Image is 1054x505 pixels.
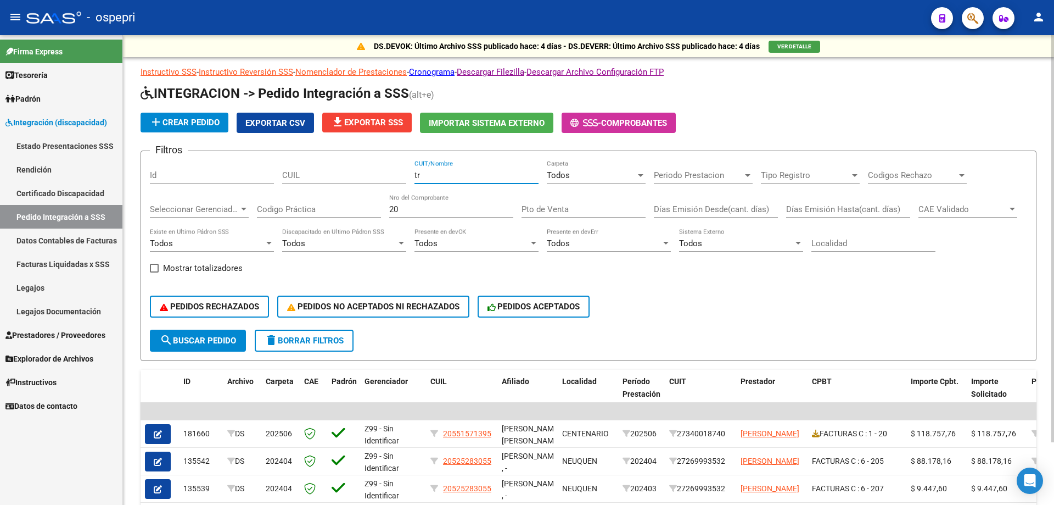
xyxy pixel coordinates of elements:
p: - - - - - [141,66,1036,78]
button: VER DETALLE [769,41,820,53]
span: Exportar SSS [331,118,403,127]
span: Todos [679,238,702,248]
datatable-header-cell: Período Prestación [618,370,665,418]
mat-icon: add [149,115,162,129]
button: Buscar Pedido [150,330,246,352]
span: Comprobantes [601,118,667,128]
div: 202403 [623,482,660,495]
button: Exportar CSV [237,113,314,133]
a: Descargar Archivo Configuración FTP [526,67,664,77]
span: Importar Sistema Externo [429,118,545,128]
button: PEDIDOS NO ACEPTADOS NI RECHAZADOS [277,296,469,318]
span: PEDIDOS NO ACEPTADOS NI RECHAZADOS [287,302,459,312]
div: 27269993532 [669,482,732,495]
span: [PERSON_NAME] [741,457,799,465]
span: Explorador de Archivos [5,353,93,365]
span: Codigos Rechazo [868,170,957,180]
span: INTEGRACION -> Pedido Integración a SSS [141,86,409,101]
span: 202506 [266,429,292,438]
mat-icon: person [1032,10,1045,24]
span: NEUQUEN [562,457,597,465]
div: DS [227,455,257,468]
span: Crear Pedido [149,118,220,127]
span: CUIT [669,377,686,386]
p: DS.DEVOK: Último Archivo SSS publicado hace: 4 días - DS.DEVERR: Último Archivo SSS publicado hac... [374,40,760,52]
span: Z99 - Sin Identificar [365,452,399,473]
span: Período Prestación [623,377,660,398]
span: $ 88.178,16 [911,457,951,465]
span: CENTENARIO [562,429,609,438]
span: [PERSON_NAME] , - [502,452,560,473]
span: Tesorería [5,69,48,81]
datatable-header-cell: ID [179,370,223,418]
div: FACTURAS C : 1 - 20 [812,428,902,440]
span: Archivo [227,377,254,386]
datatable-header-cell: Importe Cpbt. [906,370,967,418]
div: Open Intercom Messenger [1017,468,1043,494]
mat-icon: delete [265,334,278,347]
span: VER DETALLE [777,43,811,49]
span: Firma Express [5,46,63,58]
datatable-header-cell: CAE [300,370,327,418]
div: DS [227,482,257,495]
datatable-header-cell: Importe Solicitado [967,370,1027,418]
datatable-header-cell: Padrón [327,370,360,418]
span: Todos [547,170,570,180]
span: PEDIDOS ACEPTADOS [487,302,580,312]
span: Prestador [741,377,775,386]
button: Borrar Filtros [255,330,354,352]
span: Importe Solicitado [971,377,1007,398]
span: 20551571395 [443,429,491,438]
datatable-header-cell: CUIT [665,370,736,418]
h3: Filtros [150,142,188,158]
span: Todos [150,238,173,248]
span: Periodo Prestacion [654,170,743,180]
span: Prestadores / Proveedores [5,329,105,341]
span: CAE Validado [918,204,1007,214]
span: Padrón [332,377,357,386]
a: Cronograma [409,67,455,77]
span: Todos [547,238,570,248]
div: 27340018740 [669,428,732,440]
span: $ 9.447,60 [911,484,947,493]
datatable-header-cell: CUIL [426,370,497,418]
div: 202404 [623,455,660,468]
button: Crear Pedido [141,113,228,132]
span: NEUQUEN [562,484,597,493]
span: CAE [304,377,318,386]
span: CPBT [812,377,832,386]
button: PEDIDOS RECHAZADOS [150,296,269,318]
span: Carpeta [266,377,294,386]
div: 135542 [183,455,218,468]
span: Exportar CSV [245,118,305,128]
button: Importar Sistema Externo [420,113,553,133]
span: Seleccionar Gerenciador [150,204,239,214]
datatable-header-cell: Prestador [736,370,808,418]
div: FACTURAS C : 6 - 207 [812,482,902,495]
button: PEDIDOS ACEPTADOS [478,296,590,318]
a: Instructivo Reversión SSS [199,67,293,77]
a: Instructivo SSS [141,67,197,77]
span: Buscar Pedido [160,336,236,346]
span: CUIL [430,377,447,386]
div: 135539 [183,482,218,495]
span: $ 118.757,76 [971,429,1016,438]
datatable-header-cell: Archivo [223,370,261,418]
div: 181660 [183,428,218,440]
span: [PERSON_NAME] [741,429,799,438]
span: 202404 [266,457,292,465]
div: 202506 [623,428,660,440]
span: PEDIDOS RECHAZADOS [160,302,259,312]
span: $ 118.757,76 [911,429,956,438]
span: Datos de contacto [5,400,77,412]
span: [PERSON_NAME] , - [502,479,560,501]
span: [PERSON_NAME] [PERSON_NAME] , - [502,424,560,458]
a: Descargar Filezilla [457,67,524,77]
datatable-header-cell: Carpeta [261,370,300,418]
span: $ 9.447,60 [971,484,1007,493]
span: - ospepri [87,5,135,30]
span: Gerenciador [365,377,408,386]
span: 202404 [266,484,292,493]
datatable-header-cell: CPBT [808,370,906,418]
div: FACTURAS C : 6 - 205 [812,455,902,468]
